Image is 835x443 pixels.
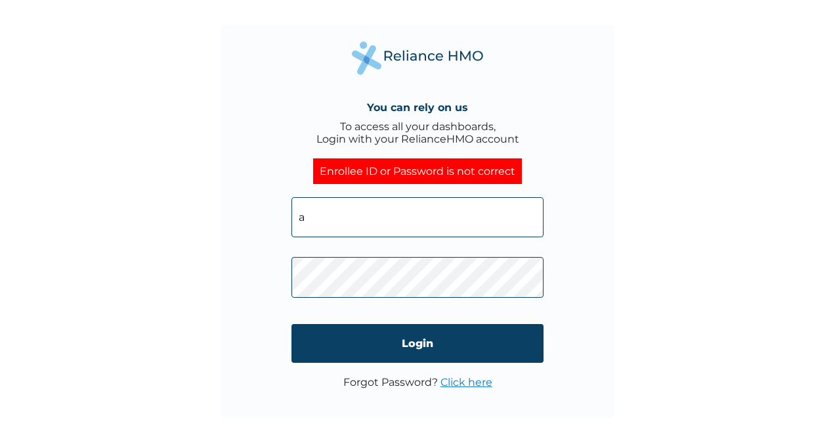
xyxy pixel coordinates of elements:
p: Forgot Password? [343,376,492,388]
h4: You can rely on us [367,101,468,114]
a: Click here [440,376,492,388]
div: To access all your dashboards, Login with your RelianceHMO account [316,120,519,145]
input: Login [291,324,544,363]
img: Reliance Health's Logo [352,41,483,75]
input: Email address or HMO ID [291,197,544,237]
div: Enrollee ID or Password is not correct [313,158,522,184]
